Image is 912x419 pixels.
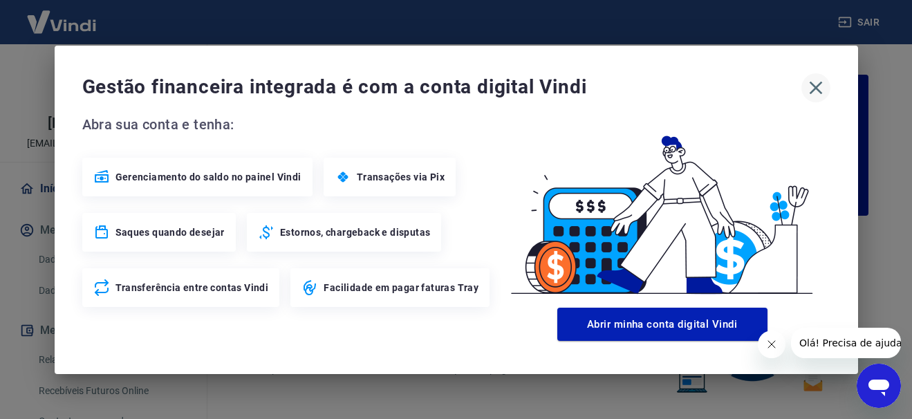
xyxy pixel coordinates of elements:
[280,225,430,239] span: Estornos, chargeback e disputas
[115,281,269,295] span: Transferência entre contas Vindi
[82,73,801,101] span: Gestão financeira integrada é com a conta digital Vindi
[82,113,494,136] span: Abra sua conta e tenha:
[494,113,830,302] img: Good Billing
[115,225,225,239] span: Saques quando desejar
[791,328,901,358] iframe: Mensagem da empresa
[115,170,301,184] span: Gerenciamento do saldo no painel Vindi
[8,10,116,21] span: Olá! Precisa de ajuda?
[357,170,445,184] span: Transações via Pix
[324,281,478,295] span: Facilidade em pagar faturas Tray
[557,308,767,341] button: Abrir minha conta digital Vindi
[857,364,901,408] iframe: Botão para abrir a janela de mensagens
[758,330,785,358] iframe: Fechar mensagem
